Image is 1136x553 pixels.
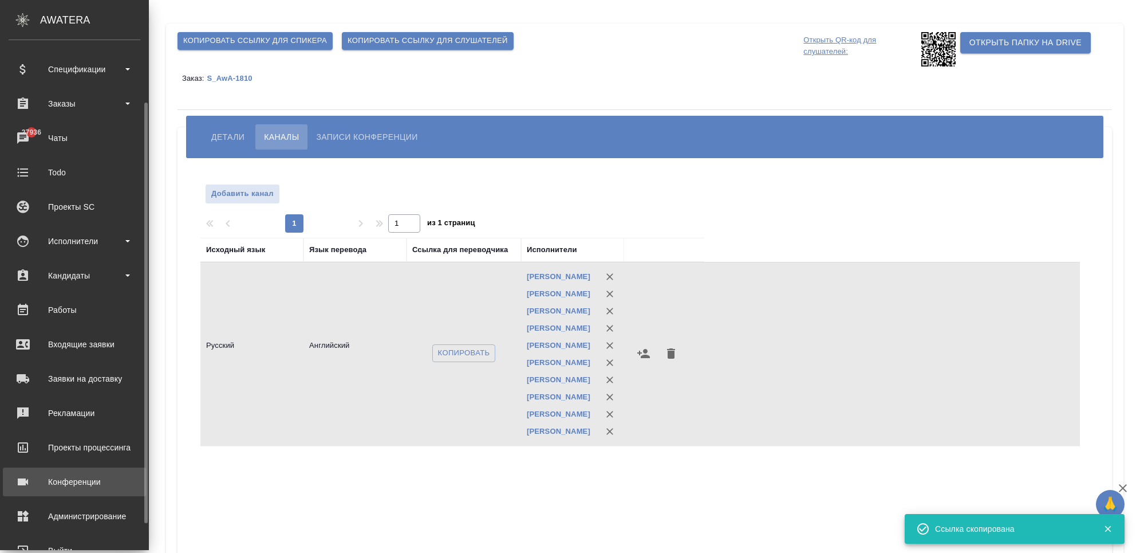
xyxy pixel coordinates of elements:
[9,301,140,319] div: Работы
[935,523,1086,535] div: Ссылка скопирована
[9,405,140,422] div: Рекламации
[1096,490,1125,519] button: 🙏
[527,341,590,350] a: [PERSON_NAME]
[3,433,146,462] a: Проекты процессинга
[527,375,590,384] a: [PERSON_NAME]
[601,371,618,389] button: Удалить
[657,340,685,367] button: Удалить канал
[9,473,140,491] div: Конференции
[316,130,417,144] span: Записи конференции
[178,32,333,50] button: Копировать ссылку для спикера
[207,74,261,83] p: S_AwA-1810
[3,330,146,359] a: Входящие заявки
[211,187,274,201] span: Добавить канал
[630,340,657,367] button: Назначить исполнителей
[9,267,140,284] div: Кандидаты
[3,399,146,428] a: Рекламации
[183,34,327,48] span: Копировать ссылку для спикера
[182,74,207,83] p: Заказ:
[207,73,261,83] a: S_AwA-1810
[3,158,146,187] a: Todo
[309,244,366,256] div: Язык перевода
[412,244,508,256] div: Ссылка для переводчика
[9,61,140,78] div: Спецификации
[342,32,514,50] button: Копировать ссылку для слушателей
[960,32,1091,53] button: Открыть папку на Drive
[438,347,490,360] span: Копировать
[9,336,140,353] div: Входящие заявки
[527,324,590,332] a: [PERSON_NAME]
[3,502,146,531] a: Администрирование
[15,127,48,138] span: 27936
[9,95,140,112] div: Заказы
[601,320,618,337] button: Удалить
[303,334,407,374] td: Английский
[803,32,918,66] p: Открыть QR-код для слушателей:
[527,289,590,298] a: [PERSON_NAME]
[527,358,590,367] a: [PERSON_NAME]
[205,184,280,204] button: Добавить канал
[206,244,265,256] div: Исходный язык
[348,34,508,48] span: Копировать ссылку для слушателей
[3,296,146,324] a: Работы
[601,285,618,303] button: Удалить
[9,370,140,387] div: Заявки на доставку
[211,130,244,144] span: Детали
[1100,492,1120,516] span: 🙏
[601,423,618,440] button: Удалить
[9,233,140,250] div: Исполнители
[264,130,299,144] span: Каналы
[527,307,590,315] a: [PERSON_NAME]
[601,268,618,285] button: Удалить
[3,468,146,496] a: Конференции
[9,130,140,147] div: Чаты
[9,439,140,456] div: Проекты процессинга
[527,410,590,418] a: [PERSON_NAME]
[969,36,1082,50] span: Открыть папку на Drive
[527,272,590,281] a: [PERSON_NAME]
[527,427,590,436] a: [PERSON_NAME]
[3,193,146,221] a: Проекты SC
[601,354,618,371] button: Удалить
[527,393,590,401] a: [PERSON_NAME]
[427,216,475,233] span: из 1 страниц
[1096,524,1119,534] button: Закрыть
[3,124,146,152] a: 27936Чаты
[527,244,577,256] div: Исполнители
[9,164,140,181] div: Todo
[40,9,149,32] div: AWATERA
[9,508,140,525] div: Администрирование
[432,344,496,362] button: Копировать
[601,389,618,406] button: Удалить
[601,337,618,354] button: Удалить
[200,334,303,374] td: Русский
[601,406,618,423] button: Удалить
[3,364,146,393] a: Заявки на доставку
[9,198,140,215] div: Проекты SC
